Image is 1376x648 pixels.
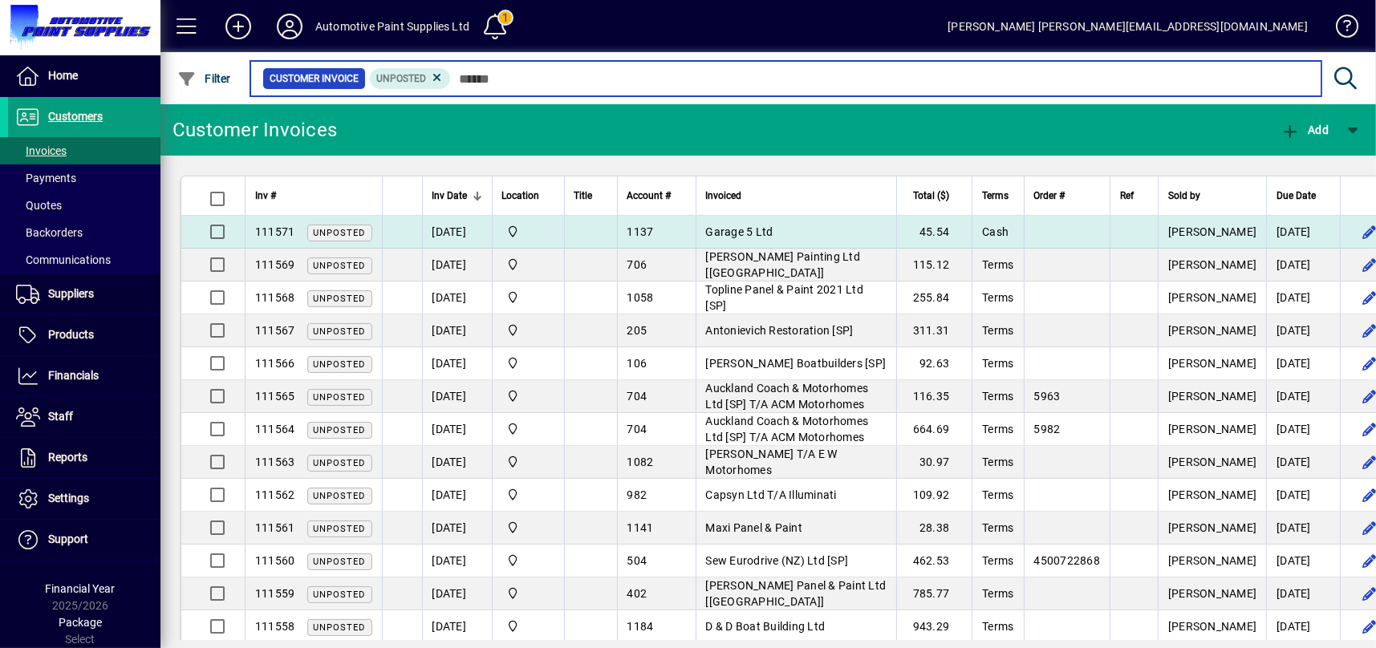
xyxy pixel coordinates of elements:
[982,258,1013,271] span: Terms
[314,261,366,271] span: Unposted
[1168,187,1200,205] span: Sold by
[896,314,972,347] td: 311.31
[1277,115,1333,144] button: Add
[896,577,972,610] td: 785.77
[16,172,76,184] span: Payments
[314,524,366,534] span: Unposted
[982,521,1013,534] span: Terms
[422,249,492,281] td: [DATE]
[1168,456,1256,468] span: [PERSON_NAME]
[314,458,366,468] span: Unposted
[255,357,295,370] span: 111566
[627,390,647,403] span: 704
[706,225,773,238] span: Garage 5 Ltd
[706,187,742,205] span: Invoiced
[264,12,315,41] button: Profile
[627,291,654,304] span: 1058
[255,225,295,238] span: 111571
[255,258,295,271] span: 111569
[422,281,492,314] td: [DATE]
[8,137,160,164] a: Invoices
[627,423,647,435] span: 704
[314,326,366,337] span: Unposted
[627,357,647,370] span: 106
[1034,390,1061,403] span: 5963
[270,71,359,87] span: Customer Invoice
[255,587,295,600] span: 111559
[1266,314,1340,347] td: [DATE]
[982,554,1013,567] span: Terms
[502,519,554,537] span: Automotive Paint Supplies Ltd
[982,187,1009,205] span: Terms
[8,315,160,355] a: Products
[255,423,295,435] span: 111564
[1266,512,1340,545] td: [DATE]
[627,258,647,271] span: 706
[627,587,647,600] span: 402
[627,521,654,534] span: 1141
[48,451,87,464] span: Reports
[255,187,276,205] span: Inv #
[896,281,972,314] td: 255.84
[422,446,492,479] td: [DATE]
[16,144,67,157] span: Invoices
[1120,187,1134,205] span: Ref
[48,492,89,504] span: Settings
[896,479,972,512] td: 109.92
[48,533,88,545] span: Support
[59,616,102,629] span: Package
[48,287,94,300] span: Suppliers
[706,283,864,312] span: Topline Panel & Paint 2021 Ltd [SP]
[574,187,593,205] span: Title
[982,423,1013,435] span: Terms
[706,488,837,501] span: Capsyn Ltd T/A Illuminati
[1281,124,1329,136] span: Add
[1168,324,1256,337] span: [PERSON_NAME]
[48,369,99,382] span: Financials
[314,294,366,304] span: Unposted
[502,585,554,602] span: Automotive Paint Supplies Ltd
[627,620,654,633] span: 1184
[1168,521,1256,534] span: [PERSON_NAME]
[1168,620,1256,633] span: [PERSON_NAME]
[213,12,264,41] button: Add
[502,187,540,205] span: Location
[896,512,972,545] td: 28.38
[8,356,160,396] a: Financials
[1168,357,1256,370] span: [PERSON_NAME]
[255,554,295,567] span: 111560
[255,488,295,501] span: 111562
[1168,225,1256,238] span: [PERSON_NAME]
[1266,347,1340,380] td: [DATE]
[1266,380,1340,413] td: [DATE]
[1168,291,1256,304] span: [PERSON_NAME]
[8,192,160,219] a: Quotes
[502,387,554,405] span: Automotive Paint Supplies Ltd
[1266,413,1340,446] td: [DATE]
[8,219,160,246] a: Backorders
[896,610,972,643] td: 943.29
[896,249,972,281] td: 115.12
[1168,554,1256,567] span: [PERSON_NAME]
[48,410,73,423] span: Staff
[706,187,887,205] div: Invoiced
[706,382,869,411] span: Auckland Coach & Motorhomes Ltd [SP] T/A ACM Motorhomes
[706,579,887,608] span: [PERSON_NAME] Panel & Paint Ltd [[GEOGRAPHIC_DATA]]
[706,554,849,567] span: Sew Eurodrive (NZ) Ltd [SP]
[255,521,295,534] span: 111561
[1266,446,1340,479] td: [DATE]
[896,413,972,446] td: 664.69
[173,117,337,143] div: Customer Invoices
[502,486,554,504] span: Automotive Paint Supplies Ltd
[706,415,869,443] span: Auckland Coach & Motorhomes Ltd [SP] T/A ACM Motorhomes
[1266,577,1340,610] td: [DATE]
[907,187,964,205] div: Total ($)
[706,250,861,279] span: [PERSON_NAME] Painting Ltd [[GEOGRAPHIC_DATA]]
[706,620,826,633] span: D & D Boat Building Ltd
[1277,187,1330,205] div: Due Date
[706,357,887,370] span: [PERSON_NAME] Boatbuilders [SP]
[314,425,366,435] span: Unposted
[422,479,492,512] td: [DATE]
[574,187,607,205] div: Title
[1266,249,1340,281] td: [DATE]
